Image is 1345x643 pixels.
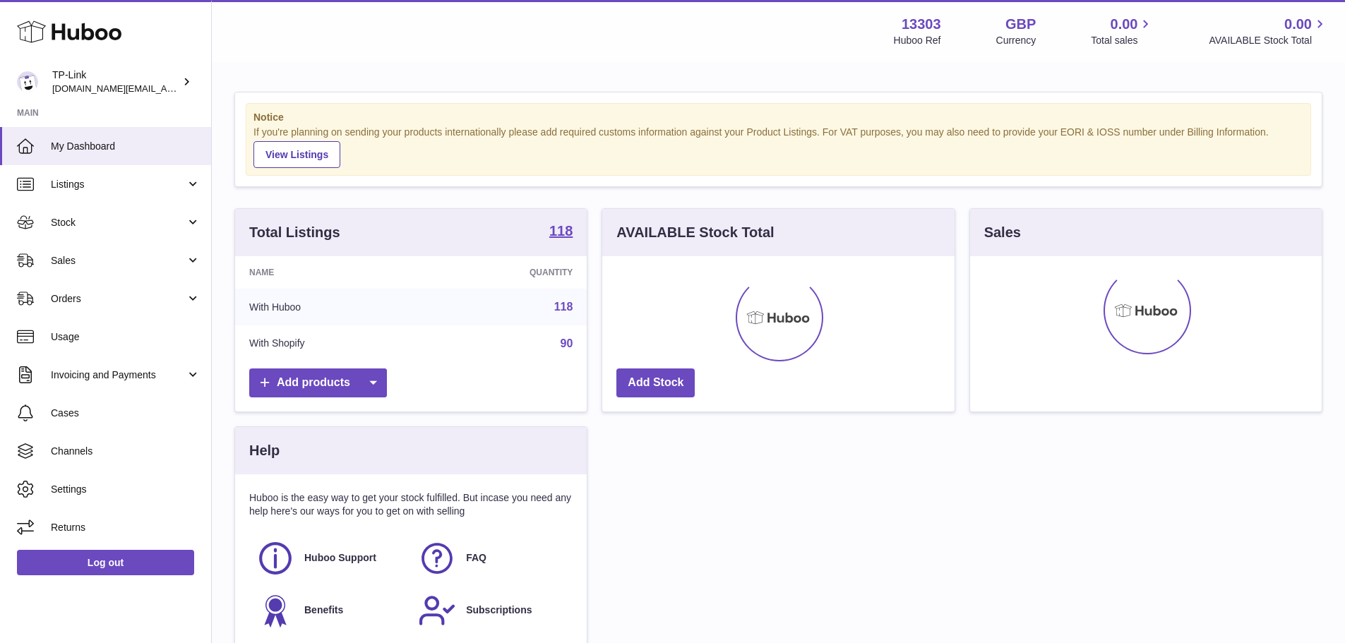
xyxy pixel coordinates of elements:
[249,441,280,460] h3: Help
[249,491,573,518] p: Huboo is the easy way to get your stock fulfilled. But incase you need any help here's our ways f...
[902,15,941,34] strong: 13303
[425,256,587,289] th: Quantity
[235,289,425,325] td: With Huboo
[1111,15,1138,34] span: 0.00
[52,68,179,95] div: TP-Link
[52,83,281,94] span: [DOMAIN_NAME][EMAIL_ADDRESS][DOMAIN_NAME]
[51,254,186,268] span: Sales
[1005,15,1036,34] strong: GBP
[554,301,573,313] a: 118
[235,256,425,289] th: Name
[1209,15,1328,47] a: 0.00 AVAILABLE Stock Total
[1284,15,1312,34] span: 0.00
[418,591,566,630] a: Subscriptions
[256,539,404,577] a: Huboo Support
[996,34,1036,47] div: Currency
[304,603,343,617] span: Benefits
[51,521,201,534] span: Returns
[1091,34,1154,47] span: Total sales
[253,111,1303,124] strong: Notice
[51,368,186,382] span: Invoicing and Payments
[51,330,201,344] span: Usage
[616,368,695,397] a: Add Stock
[249,223,340,242] h3: Total Listings
[466,551,486,565] span: FAQ
[1091,15,1154,47] a: 0.00 Total sales
[249,368,387,397] a: Add products
[549,224,573,238] strong: 118
[253,126,1303,168] div: If you're planning on sending your products internationally please add required customs informati...
[17,550,194,575] a: Log out
[304,551,376,565] span: Huboo Support
[561,337,573,349] a: 90
[466,603,532,617] span: Subscriptions
[984,223,1021,242] h3: Sales
[1209,34,1328,47] span: AVAILABLE Stock Total
[51,445,201,458] span: Channels
[235,325,425,362] td: With Shopify
[17,71,38,92] img: purchase.uk@tp-link.com
[51,216,186,229] span: Stock
[894,34,941,47] div: Huboo Ref
[51,292,186,306] span: Orders
[51,140,201,153] span: My Dashboard
[51,407,201,420] span: Cases
[253,141,340,168] a: View Listings
[51,178,186,191] span: Listings
[51,483,201,496] span: Settings
[616,223,774,242] h3: AVAILABLE Stock Total
[256,591,404,630] a: Benefits
[549,224,573,241] a: 118
[418,539,566,577] a: FAQ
